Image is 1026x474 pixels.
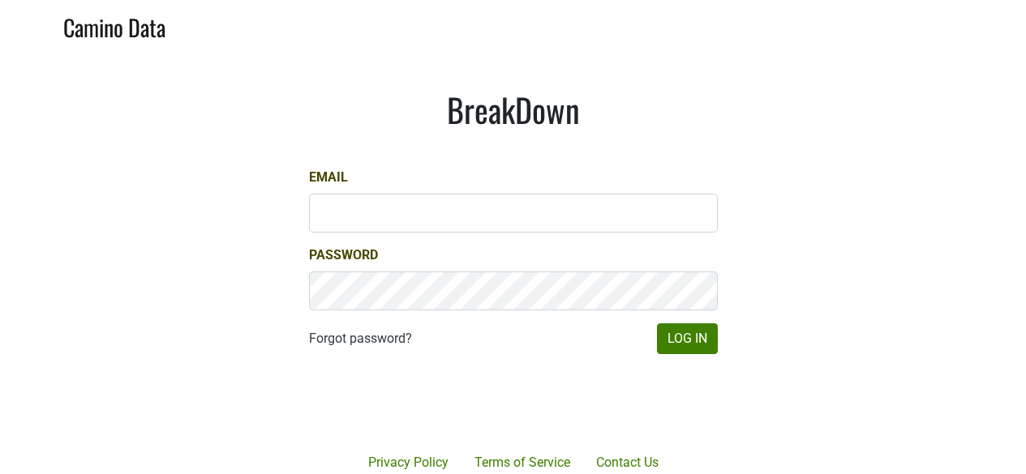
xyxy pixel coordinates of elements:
h1: BreakDown [309,90,718,129]
label: Email [309,168,348,187]
a: Forgot password? [309,329,412,348]
label: Password [309,246,378,265]
button: Log In [657,323,718,354]
a: Camino Data [63,6,165,45]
